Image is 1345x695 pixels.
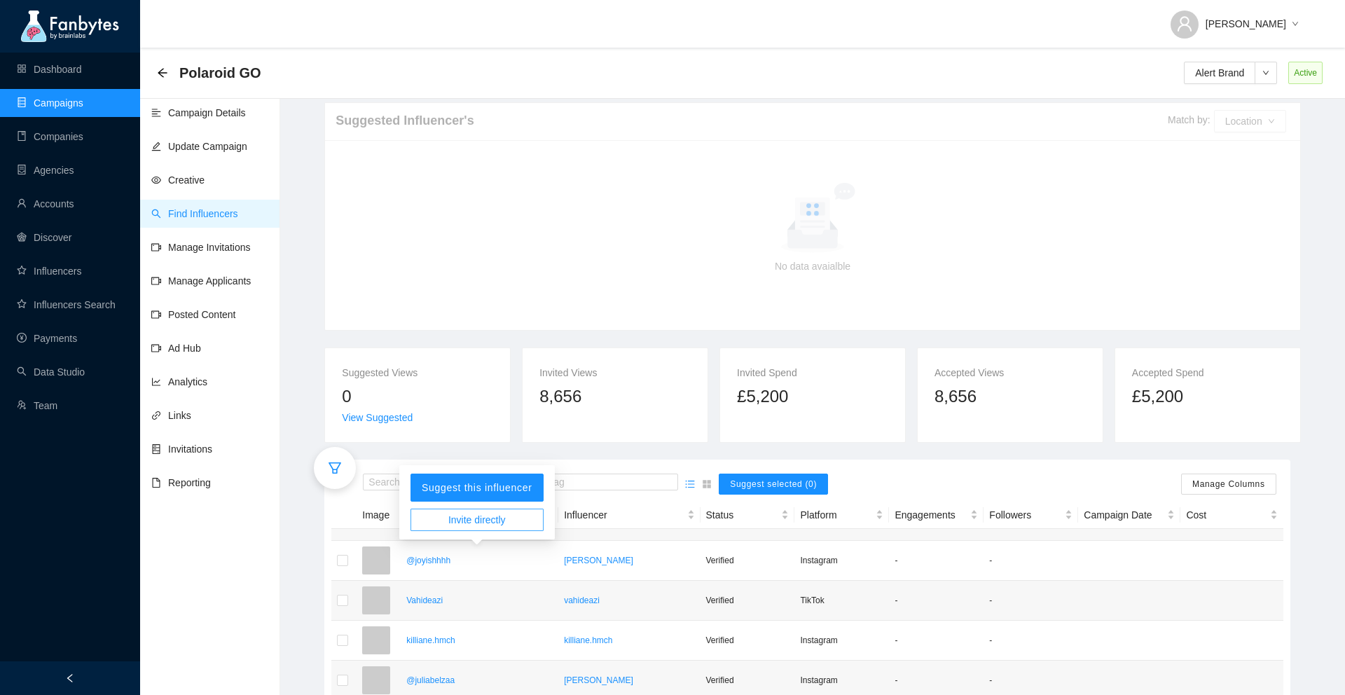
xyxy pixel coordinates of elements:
[342,365,493,380] div: Suggested Views
[1255,69,1276,76] span: down
[794,502,889,529] th: Platform
[17,198,74,209] a: userAccounts
[706,553,789,567] p: Verified
[800,673,883,687] p: Instagram
[706,633,789,647] p: Verified
[539,365,691,380] div: Invited Views
[737,365,888,380] div: Invited Spend
[1132,365,1283,380] div: Accepted Spend
[989,553,1072,567] p: -
[895,673,978,687] p: -
[342,387,351,406] span: 0
[17,165,74,176] a: containerAgencies
[17,266,81,277] a: starInfluencers
[448,512,506,528] span: Invite directly
[151,208,238,219] a: searchFind Influencers
[934,387,977,406] span: 8,656
[800,507,873,523] span: Platform
[564,593,694,607] a: vahideazi
[1195,65,1244,81] span: Alert Brand
[564,633,694,647] p: killiane.hmch
[151,275,251,287] a: video-cameraManage Applicants
[406,593,553,607] a: Vahideazi
[1180,502,1283,529] th: Cost
[17,333,77,344] a: pay-circlePayments
[151,410,191,421] a: linkLinks
[151,443,212,455] a: hddInvitations
[989,633,1072,647] p: -
[800,553,883,567] p: Instagram
[17,64,82,75] a: appstoreDashboard
[1181,474,1276,495] button: Manage Columns
[1292,20,1299,29] span: down
[895,593,978,607] p: -
[406,633,553,647] a: killiane.hmch
[564,507,684,523] span: Influencer
[151,343,201,354] a: video-cameraAd Hub
[411,509,544,531] button: Invite directly
[701,502,795,529] th: Status
[411,474,544,502] button: Suggest this influencer
[800,593,883,607] p: TikTok
[706,593,789,607] p: Verified
[179,62,261,84] span: Polaroid GO
[539,387,581,406] span: 8,656
[151,174,205,186] a: eyeCreative
[1184,62,1255,84] button: Alert Brand
[989,507,1062,523] span: Followers
[895,507,967,523] span: Engagements
[151,242,251,253] a: video-cameraManage Invitations
[17,232,71,243] a: radar-chartDiscover
[1084,507,1164,523] span: Campaign Date
[934,365,1086,380] div: Accepted Views
[17,400,57,411] a: usergroup-addTeam
[706,673,789,687] p: Verified
[151,141,247,152] a: editUpdate Campaign
[17,97,83,109] a: databaseCampaigns
[984,502,1078,529] th: Followers
[989,673,1072,687] p: -
[357,502,401,529] th: Image
[1176,15,1193,32] span: user
[1078,502,1180,529] th: Campaign Date
[151,107,246,118] a: align-leftCampaign Details
[1159,7,1310,29] button: [PERSON_NAME]down
[406,673,553,687] a: @juliabelzaa
[989,593,1072,607] p: -
[406,553,553,567] a: @joyishhhh
[702,479,712,489] span: appstore
[151,309,236,320] a: video-cameraPosted Content
[17,366,85,378] a: searchData Studio
[895,633,978,647] p: -
[1192,479,1265,490] span: Manage Columns
[157,67,168,79] div: Back
[151,477,211,488] a: fileReporting
[564,553,694,567] a: [PERSON_NAME]
[17,299,116,310] a: starInfluencers Search
[889,502,984,529] th: Engagements
[558,502,700,529] th: Influencer
[706,507,779,523] span: Status
[1132,383,1183,410] span: £5,200
[328,461,342,475] span: filter
[719,474,828,495] button: Suggest selected (0)
[17,131,83,142] a: bookCompanies
[422,482,532,493] span: Suggest this influencer
[1255,62,1277,84] button: down
[685,479,695,489] span: unordered-list
[800,633,883,647] p: Instagram
[1206,16,1286,32] span: [PERSON_NAME]
[151,376,207,387] a: line-chartAnalytics
[895,553,978,567] p: -
[564,673,694,687] a: [PERSON_NAME]
[65,673,75,683] span: left
[737,383,788,410] span: £5,200
[1186,507,1267,523] span: Cost
[1288,62,1323,84] span: Active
